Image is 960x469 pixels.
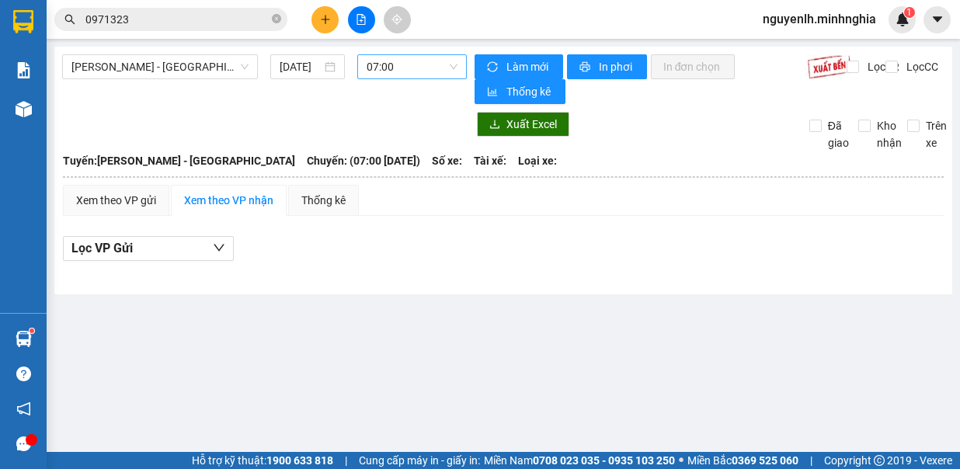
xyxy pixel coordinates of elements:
[506,83,553,100] span: Thống kê
[567,54,647,79] button: printerIn phơi
[16,401,31,416] span: notification
[356,14,367,25] span: file-add
[477,112,569,137] button: downloadXuất Excel
[506,58,551,75] span: Làm mới
[475,79,565,104] button: bar-chartThống kê
[651,54,736,79] button: In đơn chọn
[732,454,798,467] strong: 0369 525 060
[63,236,234,261] button: Lọc VP Gửi
[16,62,32,78] img: solution-icon
[266,454,333,467] strong: 1900 633 818
[16,436,31,451] span: message
[280,58,322,75] input: 15/10/2025
[432,152,462,169] span: Số xe:
[906,7,912,18] span: 1
[30,328,34,333] sup: 1
[750,9,889,29] span: nguyenlh.minhnghia
[320,14,331,25] span: plus
[871,117,908,151] span: Kho nhận
[487,61,500,74] span: sync
[874,455,885,466] span: copyright
[687,452,798,469] span: Miền Bắc
[184,192,273,209] div: Xem theo VP nhận
[307,152,420,169] span: Chuyến: (07:00 [DATE])
[822,117,855,151] span: Đã giao
[923,6,951,33] button: caret-down
[930,12,944,26] span: caret-down
[367,55,457,78] span: 07:00
[16,367,31,381] span: question-circle
[391,14,402,25] span: aim
[85,11,269,28] input: Tìm tên, số ĐT hoặc mã đơn
[76,192,156,209] div: Xem theo VP gửi
[679,457,683,464] span: ⚪️
[345,452,347,469] span: |
[16,101,32,117] img: warehouse-icon
[896,12,910,26] img: icon-new-feature
[533,454,675,467] strong: 0708 023 035 - 0935 103 250
[348,6,375,33] button: file-add
[384,6,411,33] button: aim
[63,155,295,167] b: Tuyến: [PERSON_NAME] - [GEOGRAPHIC_DATA]
[64,14,75,25] span: search
[579,61,593,74] span: printer
[810,452,812,469] span: |
[213,241,225,254] span: down
[487,86,500,99] span: bar-chart
[71,55,249,78] span: Phan Rí - Sài Gòn
[272,12,281,27] span: close-circle
[599,58,635,75] span: In phơi
[518,152,557,169] span: Loại xe:
[861,58,902,75] span: Lọc CR
[920,117,953,151] span: Trên xe
[16,331,32,347] img: warehouse-icon
[474,152,506,169] span: Tài xế:
[904,7,915,18] sup: 1
[311,6,339,33] button: plus
[71,238,133,258] span: Lọc VP Gửi
[359,452,480,469] span: Cung cấp máy in - giấy in:
[807,54,851,79] img: 9k=
[192,452,333,469] span: Hỗ trợ kỹ thuật:
[272,14,281,23] span: close-circle
[900,58,941,75] span: Lọc CC
[484,452,675,469] span: Miền Nam
[301,192,346,209] div: Thống kê
[13,10,33,33] img: logo-vxr
[475,54,563,79] button: syncLàm mới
